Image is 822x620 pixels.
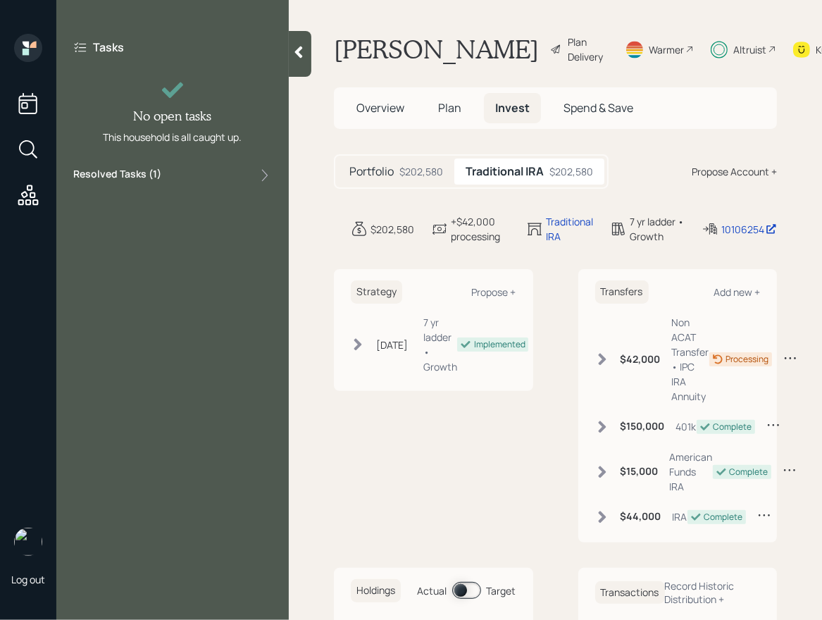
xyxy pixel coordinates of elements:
img: hunter_neumayer.jpg [14,528,42,556]
div: 10106254 [721,222,777,237]
div: [DATE] [376,337,408,352]
div: $202,580 [399,164,443,179]
h5: Traditional IRA [466,165,544,178]
span: Overview [356,100,404,116]
div: Processing [726,353,769,366]
div: Log out [11,573,45,586]
h6: $150,000 [621,421,665,433]
div: 401k [676,419,697,434]
div: $202,580 [549,164,593,179]
div: $202,580 [370,222,414,237]
div: American Funds IRA [670,449,713,494]
label: Tasks [93,39,124,55]
h6: $42,000 [621,354,661,366]
h6: $44,000 [621,511,661,523]
div: Plan Delivery [568,35,608,64]
div: IRA [673,509,687,524]
div: Target [487,583,516,598]
div: Implemented [474,338,525,351]
h6: Strategy [351,280,402,304]
h6: Transactions [595,581,665,604]
h1: [PERSON_NAME] [334,34,539,65]
span: Spend & Save [563,100,633,116]
div: Propose Account + [692,164,777,179]
span: Invest [495,100,530,116]
div: 7 yr ladder • Growth [630,214,685,244]
div: Altruist [733,42,766,57]
h6: Transfers [595,280,649,304]
div: Complete [730,466,768,478]
div: This household is all caught up. [104,130,242,144]
div: Complete [714,421,752,433]
h4: No open tasks [134,108,212,124]
div: Warmer [649,42,684,57]
div: Propose + [472,285,516,299]
div: 7 yr ladder • Growth [423,315,457,374]
label: Resolved Tasks ( 1 ) [73,167,161,184]
div: Complete [704,511,743,523]
div: Actual [418,583,447,598]
div: Record Historic Distribution + [665,579,761,606]
div: Add new + [714,285,760,299]
span: Plan [438,100,461,116]
div: +$42,000 processing [451,214,509,244]
h6: $15,000 [621,466,659,478]
div: Non ACAT Transfer • IPC IRA Annuity [672,315,709,404]
div: Traditional IRA [546,214,593,244]
h5: Portfolio [349,165,394,178]
h6: Holdings [351,579,401,602]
